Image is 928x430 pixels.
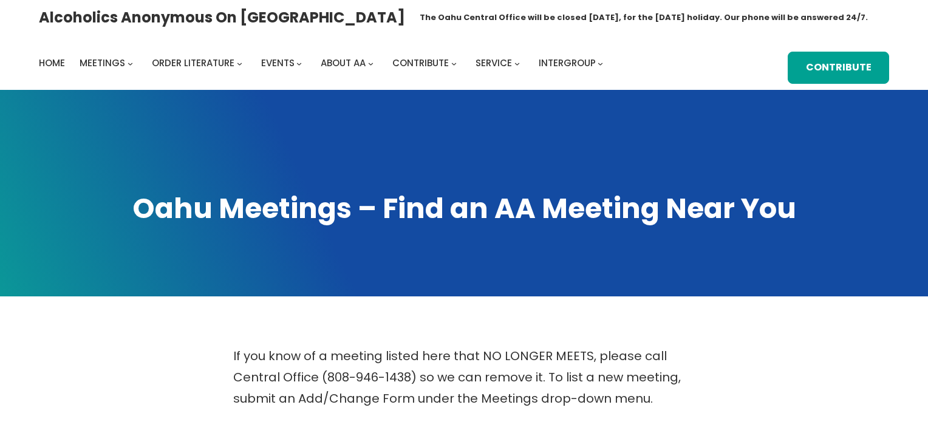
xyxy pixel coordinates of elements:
span: Contribute [392,56,449,69]
a: Meetings [80,55,125,72]
button: About AA submenu [368,61,374,66]
p: If you know of a meeting listed here that NO LONGER MEETS, please call Central Office (808-946-14... [233,346,695,409]
button: Contribute submenu [451,61,457,66]
span: Service [476,56,512,69]
a: Intergroup [539,55,596,72]
a: Home [39,55,65,72]
span: Meetings [80,56,125,69]
span: Events [261,56,295,69]
a: Service [476,55,512,72]
button: Events submenu [296,61,302,66]
button: Order Literature submenu [237,61,242,66]
a: Events [261,55,295,72]
a: Alcoholics Anonymous on [GEOGRAPHIC_DATA] [39,4,405,30]
span: Order Literature [152,56,234,69]
a: Contribute [788,52,889,84]
button: Service submenu [514,61,520,66]
h1: The Oahu Central Office will be closed [DATE], for the [DATE] holiday. Our phone will be answered... [420,12,868,24]
span: Intergroup [539,56,596,69]
span: About AA [321,56,366,69]
h1: Oahu Meetings – Find an AA Meeting Near You [39,189,889,227]
nav: Intergroup [39,55,607,72]
button: Intergroup submenu [598,61,603,66]
a: Contribute [392,55,449,72]
button: Meetings submenu [128,61,133,66]
a: About AA [321,55,366,72]
span: Home [39,56,65,69]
